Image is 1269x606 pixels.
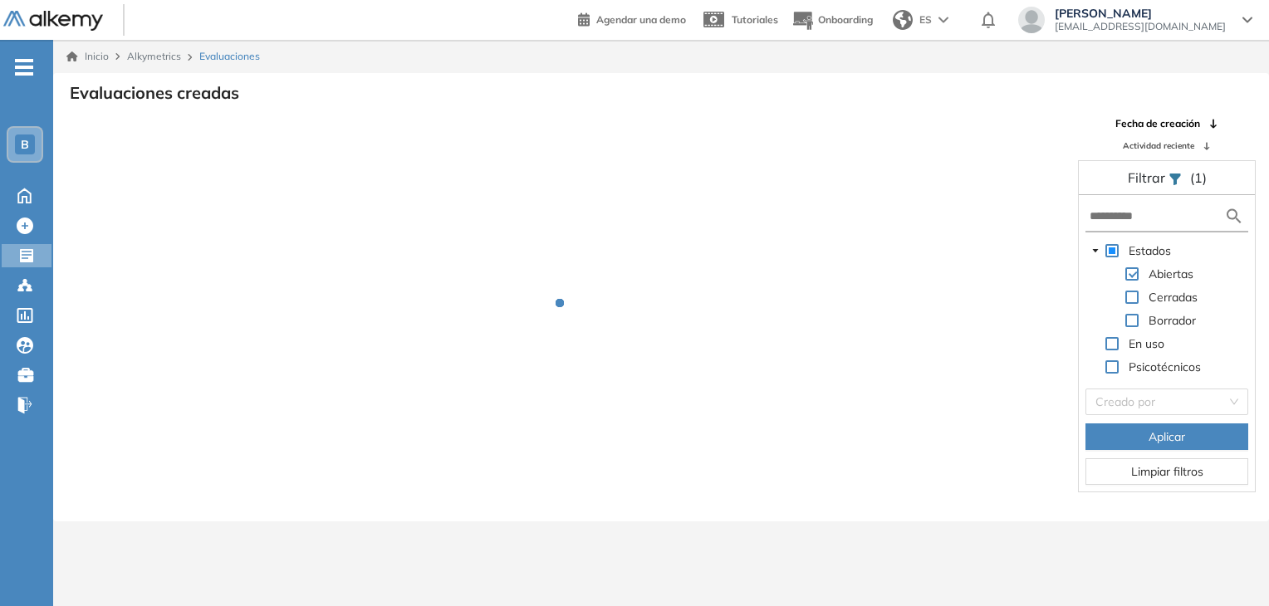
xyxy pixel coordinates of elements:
span: Actividad reciente [1123,139,1194,152]
span: Psicotécnicos [1129,359,1201,374]
span: ES [919,12,932,27]
div: Widget de chat [1186,526,1269,606]
span: En uso [1125,334,1168,354]
span: Estados [1125,241,1174,261]
span: Limpiar filtros [1131,462,1203,481]
img: Logo [3,11,103,32]
img: search icon [1224,206,1244,227]
span: Psicotécnicos [1125,357,1204,377]
span: Borrador [1149,313,1196,328]
span: Agendar una demo [596,13,686,26]
span: Fecha de creación [1115,116,1200,131]
button: Onboarding [791,2,873,38]
span: Aplicar [1149,428,1185,446]
span: Abiertas [1149,266,1193,281]
span: Abiertas [1145,264,1197,284]
span: (1) [1190,168,1207,188]
h3: Evaluaciones creadas [70,83,239,103]
a: Inicio [66,49,109,64]
span: Borrador [1145,310,1199,330]
span: Alkymetrics [127,50,181,62]
i: - [15,66,33,69]
span: En uso [1129,336,1164,351]
span: [PERSON_NAME] [1055,7,1226,20]
a: Agendar una demo [578,8,686,28]
span: Estados [1129,243,1171,258]
span: Tutoriales [732,13,778,26]
span: Cerradas [1149,290,1198,305]
span: Filtrar [1128,169,1169,186]
span: caret-down [1091,247,1100,255]
span: Onboarding [818,13,873,26]
span: B [21,138,29,151]
img: world [893,10,913,30]
img: arrow [938,17,948,23]
span: Evaluaciones [199,49,260,64]
button: Limpiar filtros [1085,458,1248,485]
span: Cerradas [1145,287,1201,307]
button: Aplicar [1085,423,1248,450]
iframe: Chat Widget [1186,526,1269,606]
span: [EMAIL_ADDRESS][DOMAIN_NAME] [1055,20,1226,33]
